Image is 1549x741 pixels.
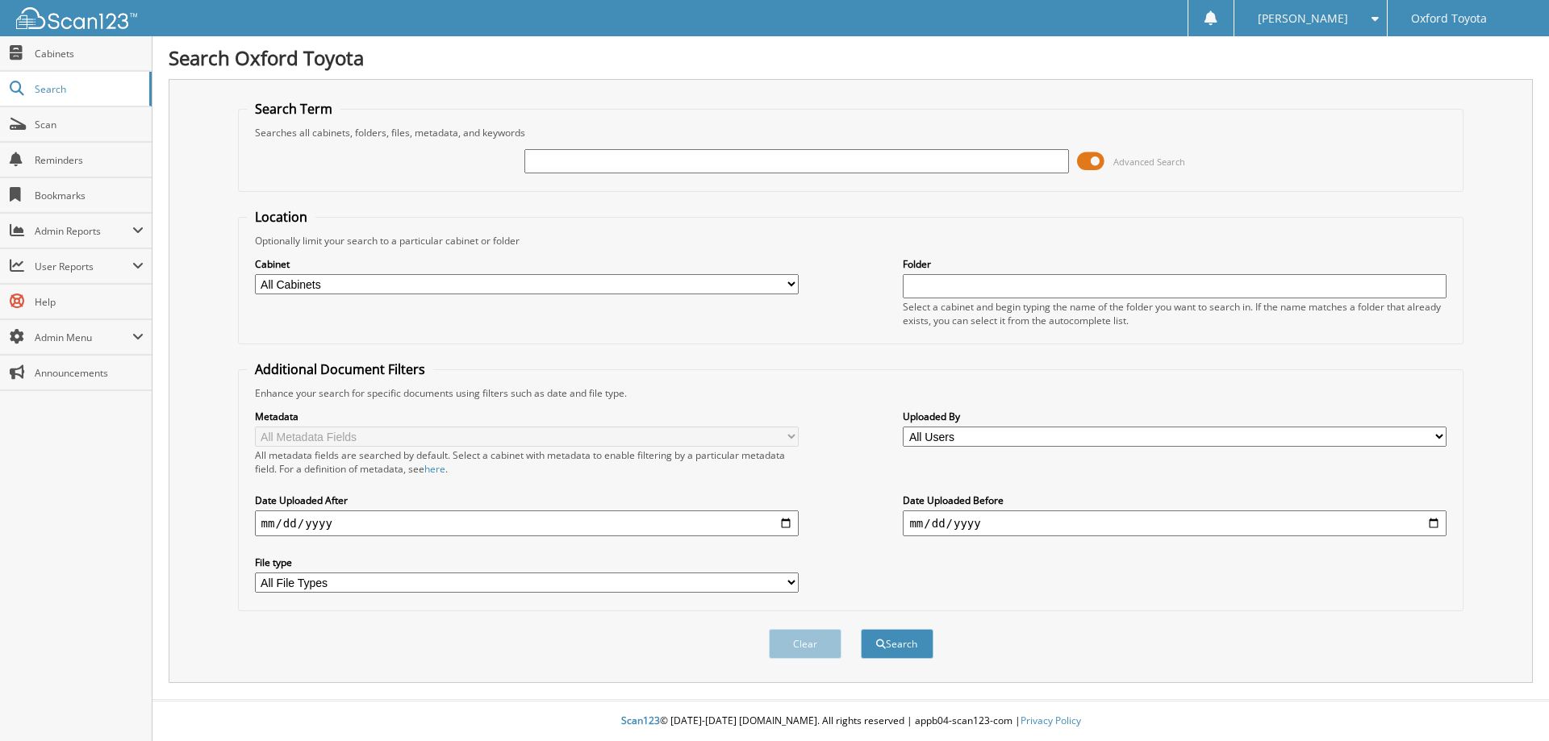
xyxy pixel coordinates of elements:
div: Select a cabinet and begin typing the name of the folder you want to search in. If the name match... [903,300,1447,327]
span: Announcements [35,366,144,380]
div: Searches all cabinets, folders, files, metadata, and keywords [247,126,1455,139]
label: Folder [903,257,1447,271]
label: Date Uploaded Before [903,493,1447,507]
input: end [903,510,1447,536]
label: Metadata [255,410,799,423]
input: start [255,510,799,536]
span: Advanced Search [1113,156,1185,168]
span: Cabinets [35,47,144,60]
span: Help [35,295,144,309]
div: © [DATE]-[DATE] [DOMAIN_NAME]. All rights reserved | appb04-scan123-com | [152,701,1549,741]
legend: Additional Document Filters [247,360,433,378]
label: Uploaded By [903,410,1447,423]
label: Cabinet [255,257,799,271]
span: Search [35,82,141,96]
div: All metadata fields are searched by default. Select a cabinet with metadata to enable filtering b... [255,448,799,476]
span: Admin Menu [35,331,132,344]
button: Search [861,629,933,659]
span: User Reports [35,260,132,273]
label: Date Uploaded After [255,493,799,507]
img: scan123-logo-white.svg [16,7,137,29]
button: Clear [769,629,841,659]
legend: Location [247,208,315,226]
span: Scan [35,118,144,131]
span: Bookmarks [35,189,144,202]
span: Reminders [35,153,144,167]
span: Scan123 [621,714,660,727]
span: [PERSON_NAME] [1258,14,1348,23]
div: Enhance your search for specific documents using filters such as date and file type. [247,386,1455,400]
legend: Search Term [247,100,340,118]
a: Privacy Policy [1021,714,1081,727]
span: Oxford Toyota [1411,14,1487,23]
h1: Search Oxford Toyota [169,44,1533,71]
label: File type [255,556,799,569]
a: here [424,462,445,476]
span: Admin Reports [35,224,132,238]
div: Optionally limit your search to a particular cabinet or folder [247,234,1455,248]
